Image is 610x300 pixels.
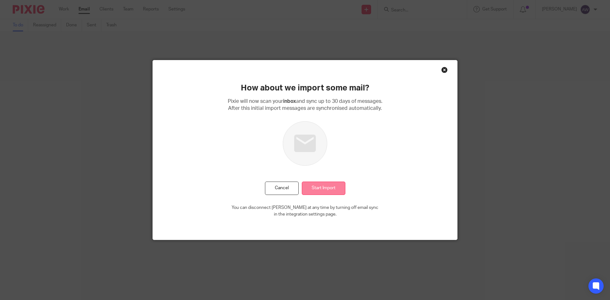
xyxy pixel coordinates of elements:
div: Close this dialog window [441,67,448,73]
h2: How about we import some mail? [241,83,369,93]
input: Start Import [302,182,345,195]
button: Cancel [265,182,299,195]
b: inbox [283,99,296,104]
p: You can disconnect [PERSON_NAME] at any time by turning off email sync in the integration setting... [232,204,378,217]
p: Pixie will now scan your and sync up to 30 days of messages. After this initial import messages a... [228,98,383,112]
